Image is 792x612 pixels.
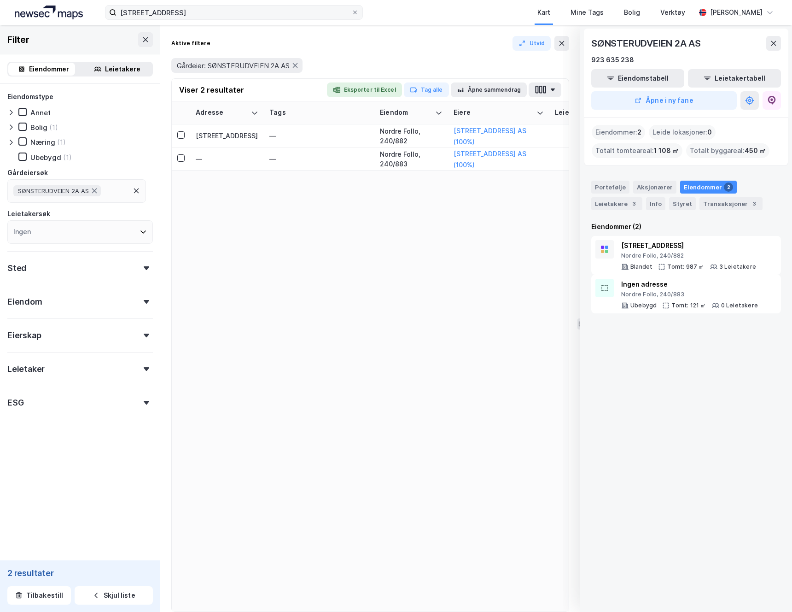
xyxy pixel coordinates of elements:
div: Eiendommer [680,181,737,194]
span: 450 ㎡ [745,145,766,156]
div: 0 [555,154,604,164]
div: Sted [7,263,27,274]
span: 0 [707,127,712,138]
div: Eiendommer [29,64,69,75]
div: Eiendom [7,296,42,307]
div: Aksjonærer [633,181,676,194]
div: Aktive filtere [171,40,210,47]
div: Tomt: 121 ㎡ [671,302,706,309]
span: SØNSTERUDVEIEN 2A AS [18,187,89,194]
div: Eiendomstype [7,91,53,102]
div: Bolig [30,123,47,132]
div: Viser 2 resultater [179,84,244,95]
div: Kontrollprogram for chat [746,568,792,612]
div: Mine Tags [571,7,604,18]
div: Nordre Follo, 240/883 [380,149,443,169]
div: Tomt: 987 ㎡ [667,263,704,271]
div: ESG [7,397,23,408]
div: Verktøy [660,7,685,18]
div: Totalt byggareal : [686,143,769,158]
div: Leietakere [555,108,593,117]
button: Åpne i ny fane [591,91,737,110]
div: Eierskap [7,330,41,341]
div: Info [646,197,665,210]
div: [STREET_ADDRESS] [621,240,756,251]
div: 2 [724,182,733,192]
div: 923 635 238 [591,54,634,65]
div: Ubebygd [30,153,61,162]
div: — [196,154,258,164]
span: 1 108 ㎡ [654,145,679,156]
button: Åpne sammendrag [451,82,527,97]
div: Leietaker [7,364,45,375]
div: (1) [49,123,58,132]
div: Eiendom [380,108,431,117]
div: 3 [629,199,639,208]
div: Leietakere [591,197,642,210]
div: — [269,152,369,166]
div: Nordre Follo, 240/882 [621,252,756,259]
div: [PERSON_NAME] [710,7,763,18]
span: Gårdeier: SØNSTERUDVEIEN 2A AS [177,61,290,70]
div: Leietakere [105,64,140,75]
div: Gårdeiersøk [7,167,48,178]
div: Ubebygd [630,302,657,309]
div: Transaksjoner [699,197,763,210]
div: Eiendommer (2) [591,221,781,232]
div: Eiere [454,108,533,117]
button: Eiendomstabell [591,69,684,88]
div: Styret [669,197,696,210]
button: Skjul liste [75,586,153,605]
button: Tilbakestill [7,586,71,605]
div: Ingen [13,226,31,237]
div: Portefølje [591,181,629,194]
div: 3 [555,131,604,141]
div: SØNSTERUDVEIEN 2A AS [591,36,703,51]
button: Leietakertabell [688,69,781,88]
div: Annet [30,108,51,117]
button: Tag alle [404,82,449,97]
button: Utvid [512,36,551,51]
div: Bolig [624,7,640,18]
div: Kart [537,7,550,18]
div: 2 resultater [7,568,153,579]
div: Ingen adresse [621,279,758,290]
div: 3 [750,199,759,208]
div: Leide lokasjoner : [649,125,716,140]
div: Adresse [196,108,247,117]
div: Totalt tomteareal : [592,143,682,158]
div: (1) [57,138,66,147]
div: Tags [269,108,369,117]
input: Søk på adresse, matrikkel, gårdeiere, leietakere eller personer [116,6,351,19]
div: Filter [7,32,29,47]
div: (1) [63,153,72,162]
div: Næring [30,138,55,147]
div: Nordre Follo, 240/883 [621,291,758,298]
div: Eiendommer : [592,125,645,140]
button: Eksporter til Excel [327,82,402,97]
div: 3 Leietakere [719,263,756,271]
span: 2 [637,127,641,138]
div: [STREET_ADDRESS] [196,131,258,141]
iframe: Chat Widget [746,568,792,612]
img: logo.a4113a55bc3d86da70a041830d287a7e.svg [15,6,83,19]
div: Blandet [630,263,652,271]
div: Nordre Follo, 240/882 [380,126,443,146]
div: 0 Leietakere [721,302,758,309]
div: — [269,129,369,143]
div: Leietakersøk [7,208,50,219]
